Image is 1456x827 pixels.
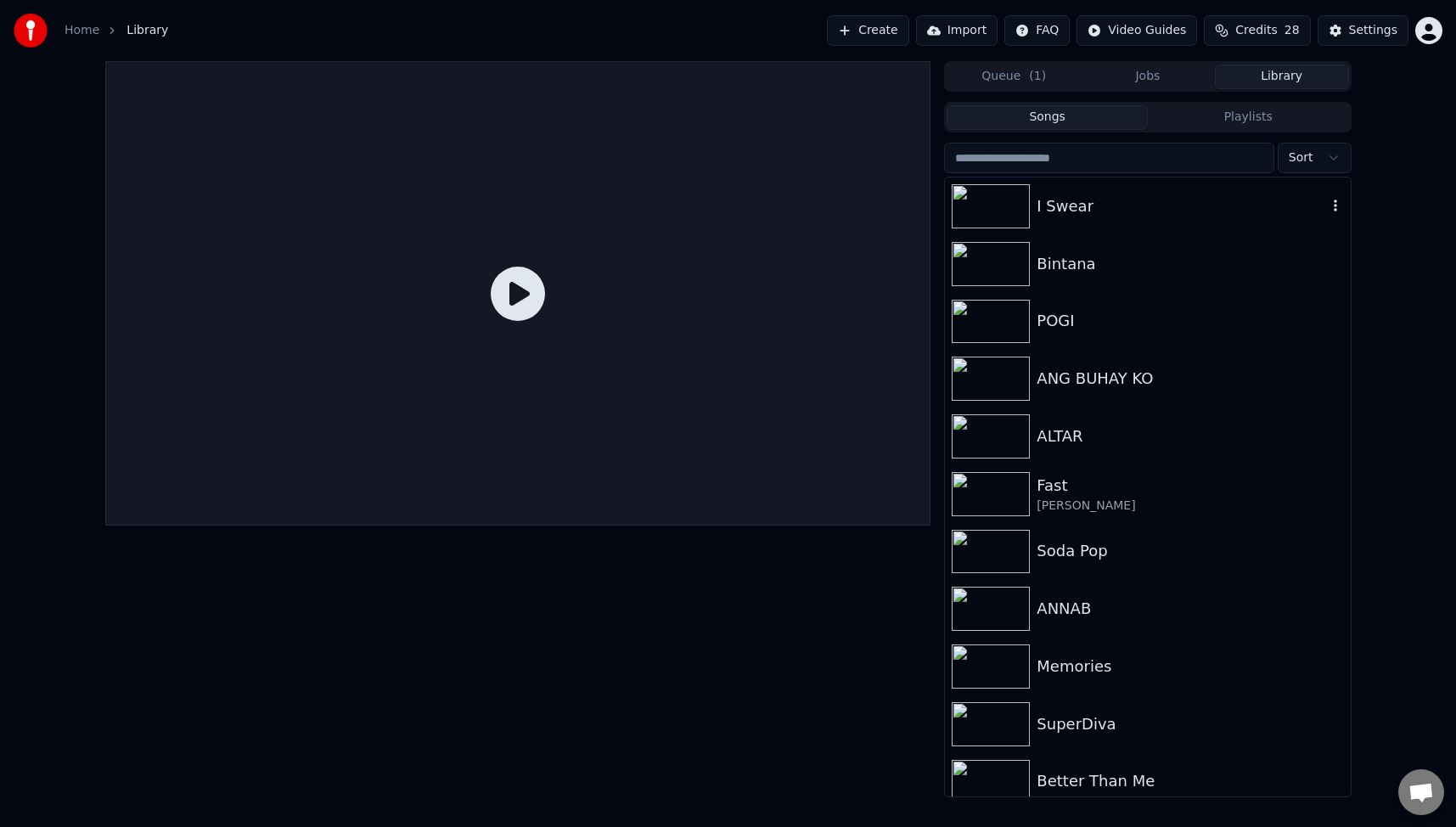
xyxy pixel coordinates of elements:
div: Memories [1037,655,1343,678]
div: Better Than Me [1037,769,1343,793]
button: Playlists [1148,105,1349,130]
nav: breadcrumb [65,22,168,39]
div: SuperDiva [1037,712,1343,736]
button: Create [827,15,909,46]
button: Credits28 [1204,15,1310,46]
span: 28 [1285,22,1300,39]
div: Soda Pop [1037,539,1343,563]
div: I Swear [1037,194,1326,218]
div: ANG BUHAY KO [1037,367,1343,391]
div: Bintana [1037,252,1343,276]
a: Open chat [1398,769,1444,815]
span: Library [126,22,168,39]
div: ALTAR [1037,425,1343,448]
img: youka [14,14,48,48]
div: POGI [1037,309,1343,333]
div: Fast [1037,474,1343,498]
div: [PERSON_NAME] [1037,498,1343,515]
button: FAQ [1004,15,1070,46]
button: Songs [947,105,1148,130]
span: Credits [1235,22,1277,39]
div: Settings [1349,22,1397,39]
button: Import [916,15,998,46]
span: ( 1 ) [1029,68,1046,85]
div: ANNAB [1037,597,1343,621]
button: Jobs [1081,65,1215,89]
button: Settings [1318,15,1408,46]
button: Library [1215,65,1349,89]
a: Home [65,22,99,39]
span: Sort [1289,149,1313,166]
button: Queue [947,65,1081,89]
button: Video Guides [1077,15,1197,46]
